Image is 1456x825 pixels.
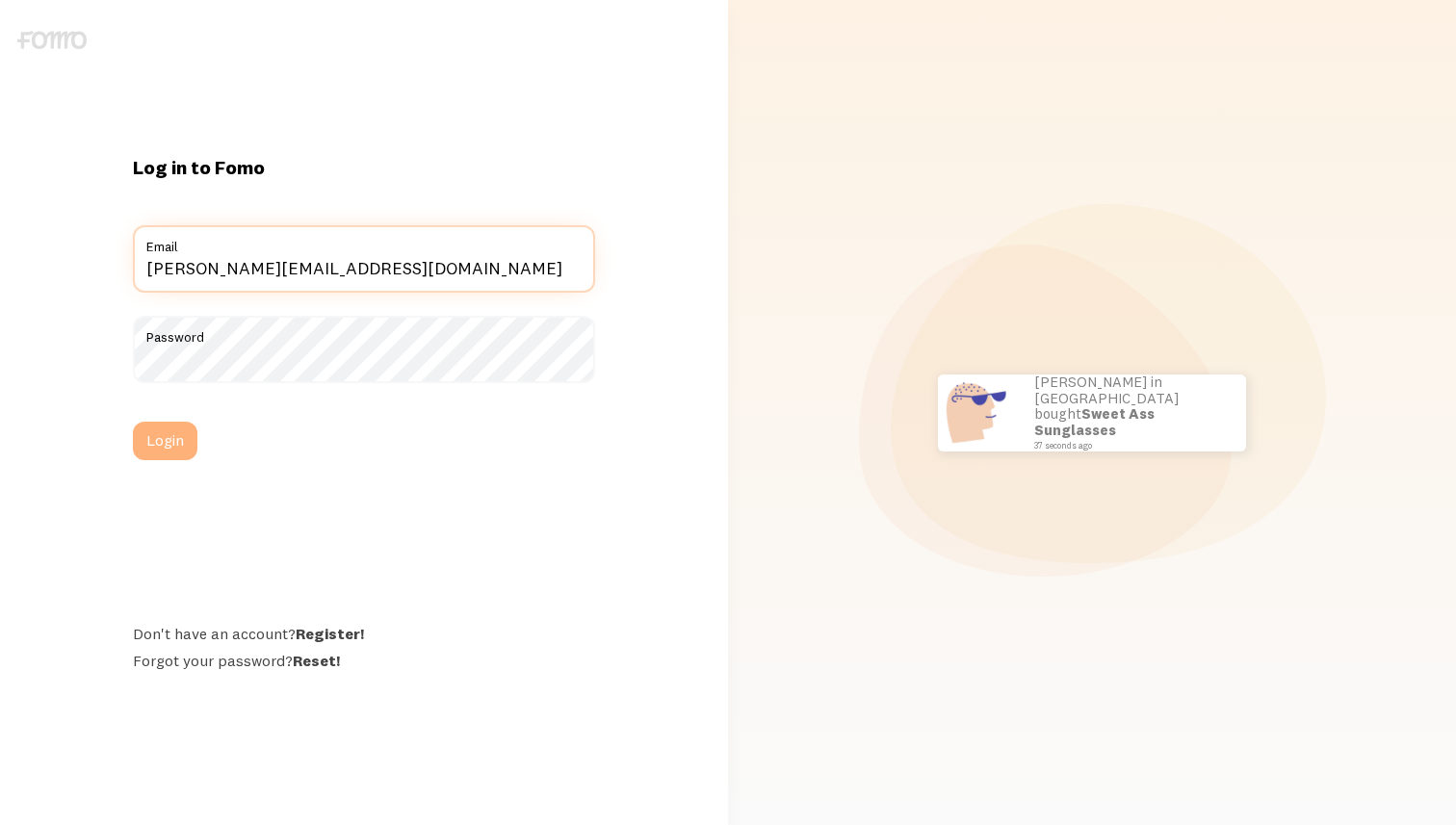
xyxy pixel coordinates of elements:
[296,624,364,643] a: Register!
[293,651,340,670] a: Reset!
[133,225,595,258] label: Email
[133,422,197,460] button: Login
[133,651,595,670] div: Forgot your password?
[133,316,595,348] label: Password
[17,31,87,49] img: fomo-logo-gray-b99e0e8ada9f9040e2984d0d95b3b12da0074ffd48d1e5cb62ac37fc77b0b268.svg
[133,624,595,643] div: Don't have an account?
[133,155,595,180] h1: Log in to Fomo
